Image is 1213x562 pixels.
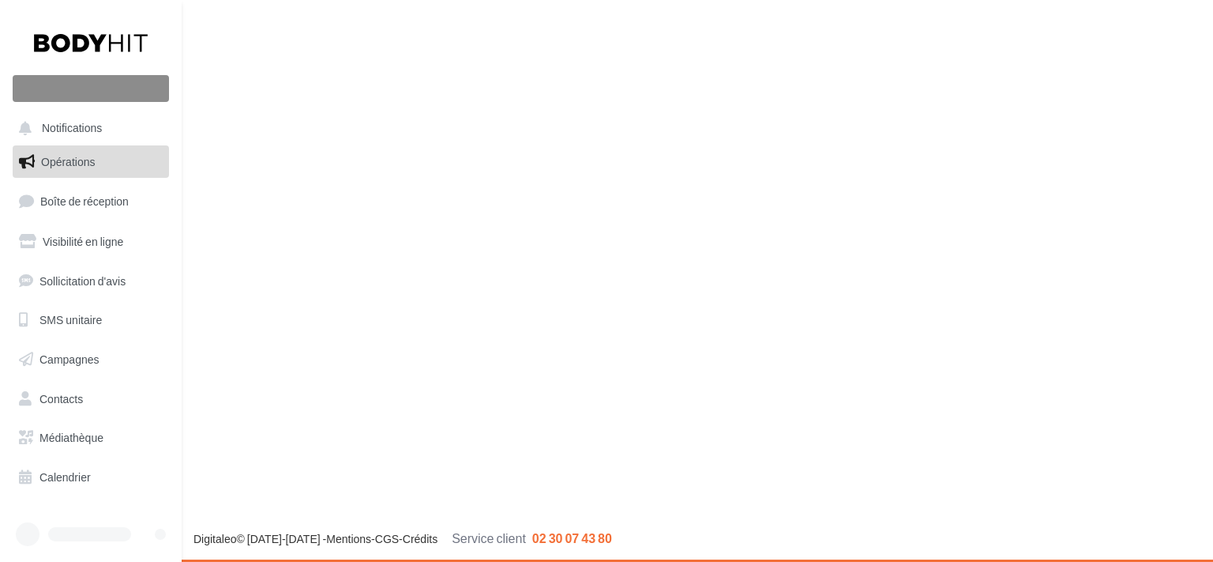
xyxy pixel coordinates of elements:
div: Nouvelle campagne [13,75,169,102]
span: Calendrier [39,470,91,484]
span: SMS unitaire [39,313,102,326]
a: Boîte de réception [9,184,172,218]
a: Mentions [326,532,371,545]
a: Médiathèque [9,421,172,455]
span: Boîte de réception [40,194,129,208]
a: Contacts [9,383,172,416]
span: Notifications [42,122,102,135]
span: Médiathèque [39,431,103,444]
a: Crédits [403,532,438,545]
span: 02 30 07 43 80 [532,530,612,545]
a: Calendrier [9,461,172,494]
a: CGS [375,532,399,545]
a: SMS unitaire [9,304,172,337]
span: Service client [452,530,526,545]
span: Contacts [39,392,83,405]
span: Campagnes [39,353,100,366]
a: Sollicitation d'avis [9,265,172,298]
a: Digitaleo [193,532,236,545]
span: Opérations [41,155,95,168]
span: © [DATE]-[DATE] - - - [193,532,612,545]
span: Visibilité en ligne [43,235,123,248]
a: Visibilité en ligne [9,225,172,258]
a: Opérations [9,145,172,179]
span: Sollicitation d'avis [39,273,126,287]
a: Campagnes [9,343,172,376]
